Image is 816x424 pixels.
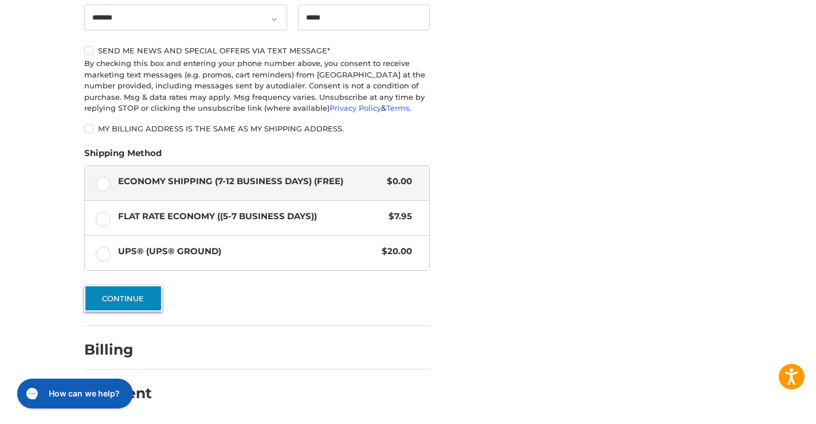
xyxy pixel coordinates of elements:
label: Send me news and special offers via text message* [84,46,430,55]
div: By checking this box and entering your phone number above, you consent to receive marketing text ... [84,58,430,114]
span: $7.95 [383,210,413,223]
span: UPS® (UPS® Ground) [118,245,376,258]
span: $20.00 [376,245,413,258]
a: Terms [386,103,410,112]
label: My billing address is the same as my shipping address. [84,124,430,133]
span: Economy Shipping (7-12 Business Days) (Free) [118,175,382,188]
a: Privacy Policy [329,103,381,112]
span: Flat Rate Economy ((5-7 Business Days)) [118,210,383,223]
span: $0.00 [382,175,413,188]
button: Continue [84,285,162,312]
legend: Shipping Method [84,147,162,165]
h2: Billing [84,341,151,359]
iframe: Gorgias live chat messenger [11,375,136,413]
iframe: Google Customer Reviews [721,393,816,424]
